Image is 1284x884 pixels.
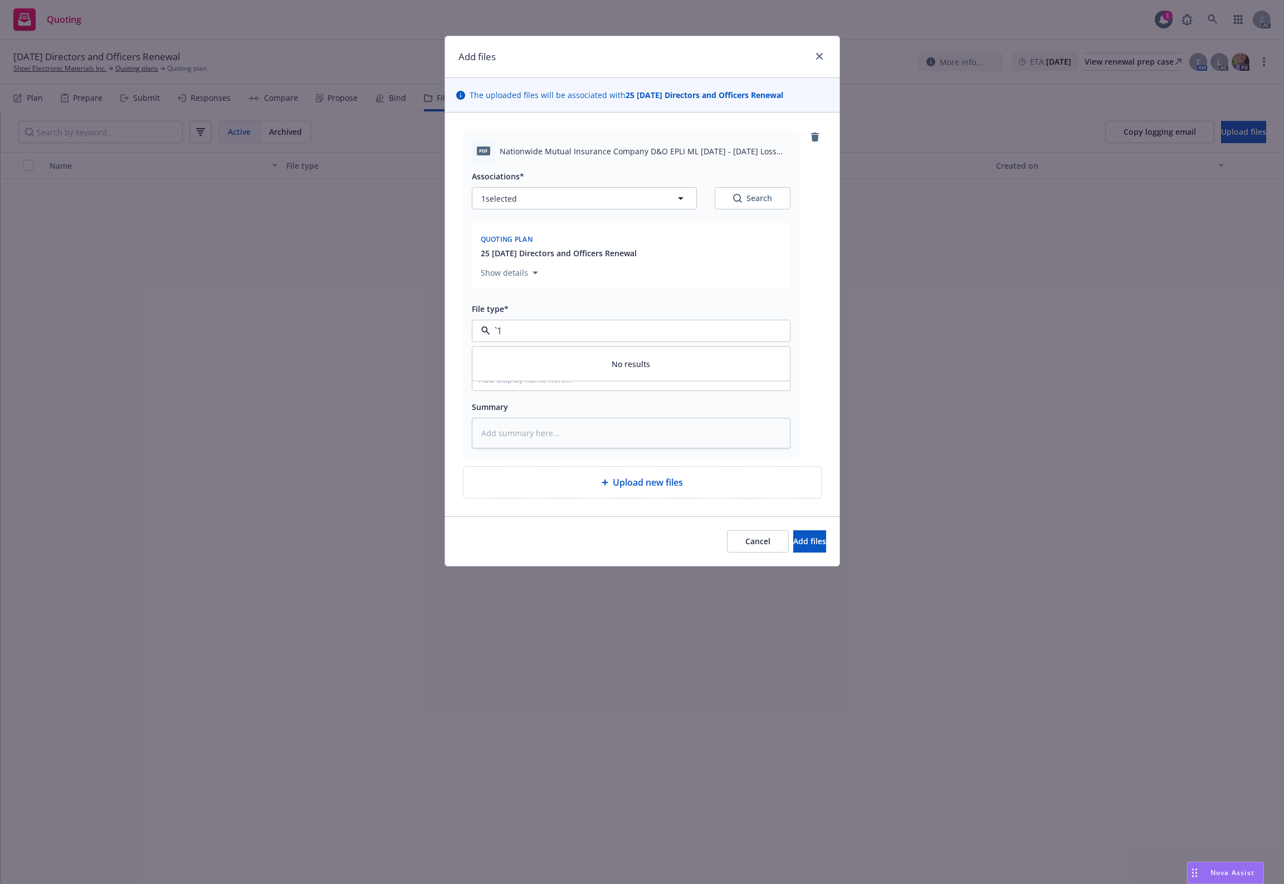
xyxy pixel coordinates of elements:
[733,193,772,204] div: Search
[793,530,826,553] button: Add files
[472,187,697,209] button: 1selected
[476,266,543,280] button: Show details
[745,536,770,546] span: Cancel
[793,536,826,546] span: Add files
[472,346,790,380] span: No results
[727,530,789,553] button: Cancel
[472,171,524,182] span: Associations*
[715,187,790,209] button: SearchSearch
[1210,868,1254,877] span: Nova Assist
[626,90,783,100] strong: 25 [DATE] Directors and Officers Renewal
[1188,862,1202,883] div: Drag to move
[463,466,822,499] div: Upload new files
[472,304,509,314] span: File type*
[808,130,822,144] a: remove
[477,146,490,155] span: PDF
[481,247,637,259] button: 25 [DATE] Directors and Officers Renewal
[481,235,533,244] span: Quoting plan
[490,324,768,338] input: Filter by keyword
[470,89,783,101] span: The uploaded files will be associated with
[1187,862,1264,884] button: Nova Assist
[733,194,742,203] svg: Search
[500,145,790,157] span: Nationwide Mutual Insurance Company D&O EPLI ML [DATE] - [DATE] Loss Runs - Valued [DATE].PDF
[458,50,496,64] h1: Add files
[472,402,508,412] span: Summary
[613,476,683,489] span: Upload new files
[481,193,517,204] span: 1 selected
[813,50,826,63] a: close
